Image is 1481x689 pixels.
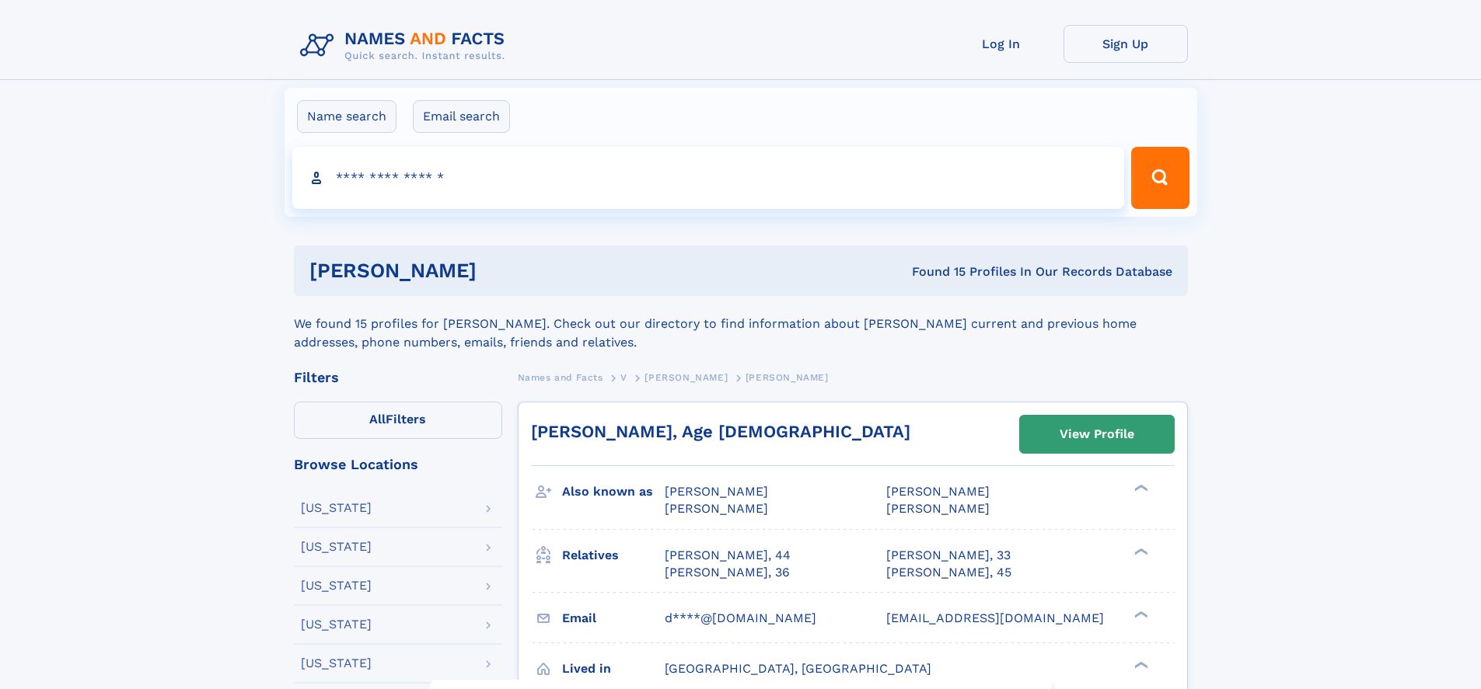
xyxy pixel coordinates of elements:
span: [EMAIL_ADDRESS][DOMAIN_NAME] [886,611,1104,625]
span: [PERSON_NAME] [746,372,829,383]
div: Filters [294,371,502,385]
label: Name search [297,100,396,133]
h3: Email [562,605,665,632]
div: ❯ [1130,609,1149,619]
span: [GEOGRAPHIC_DATA], [GEOGRAPHIC_DATA] [665,661,931,676]
a: [PERSON_NAME], 44 [665,547,791,564]
a: Log In [939,25,1064,63]
a: [PERSON_NAME], 45 [886,564,1011,581]
span: [PERSON_NAME] [886,484,990,499]
h3: Lived in [562,656,665,682]
a: [PERSON_NAME], Age [DEMOGRAPHIC_DATA] [531,422,910,441]
div: Browse Locations [294,458,502,472]
a: [PERSON_NAME], 33 [886,547,1011,564]
a: Sign Up [1064,25,1188,63]
a: View Profile [1020,416,1174,453]
a: Names and Facts [518,367,603,387]
label: Filters [294,402,502,439]
div: ❯ [1130,546,1149,556]
button: Search Button [1131,147,1189,209]
div: ❯ [1130,483,1149,493]
a: [PERSON_NAME] [644,367,728,387]
input: search input [292,147,1125,209]
span: [PERSON_NAME] [665,501,768,516]
h1: [PERSON_NAME] [309,261,694,280]
div: [US_STATE] [301,579,372,592]
div: We found 15 profiles for [PERSON_NAME]. Check out our directory to find information about [PERSON... [294,296,1188,352]
a: V [620,367,627,387]
div: [US_STATE] [301,618,372,631]
span: [PERSON_NAME] [886,501,990,516]
h3: Also known as [562,478,665,505]
h3: Relatives [562,542,665,569]
div: [US_STATE] [301,502,372,514]
span: All [369,412,386,426]
div: Found 15 Profiles In Our Records Database [694,263,1172,280]
span: [PERSON_NAME] [665,484,768,499]
span: [PERSON_NAME] [644,372,728,383]
div: View Profile [1060,416,1134,452]
span: V [620,372,627,383]
label: Email search [413,100,510,133]
img: Logo Names and Facts [294,25,518,67]
div: [US_STATE] [301,541,372,553]
div: ❯ [1130,659,1149,670]
a: [PERSON_NAME], 36 [665,564,790,581]
div: [US_STATE] [301,657,372,670]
